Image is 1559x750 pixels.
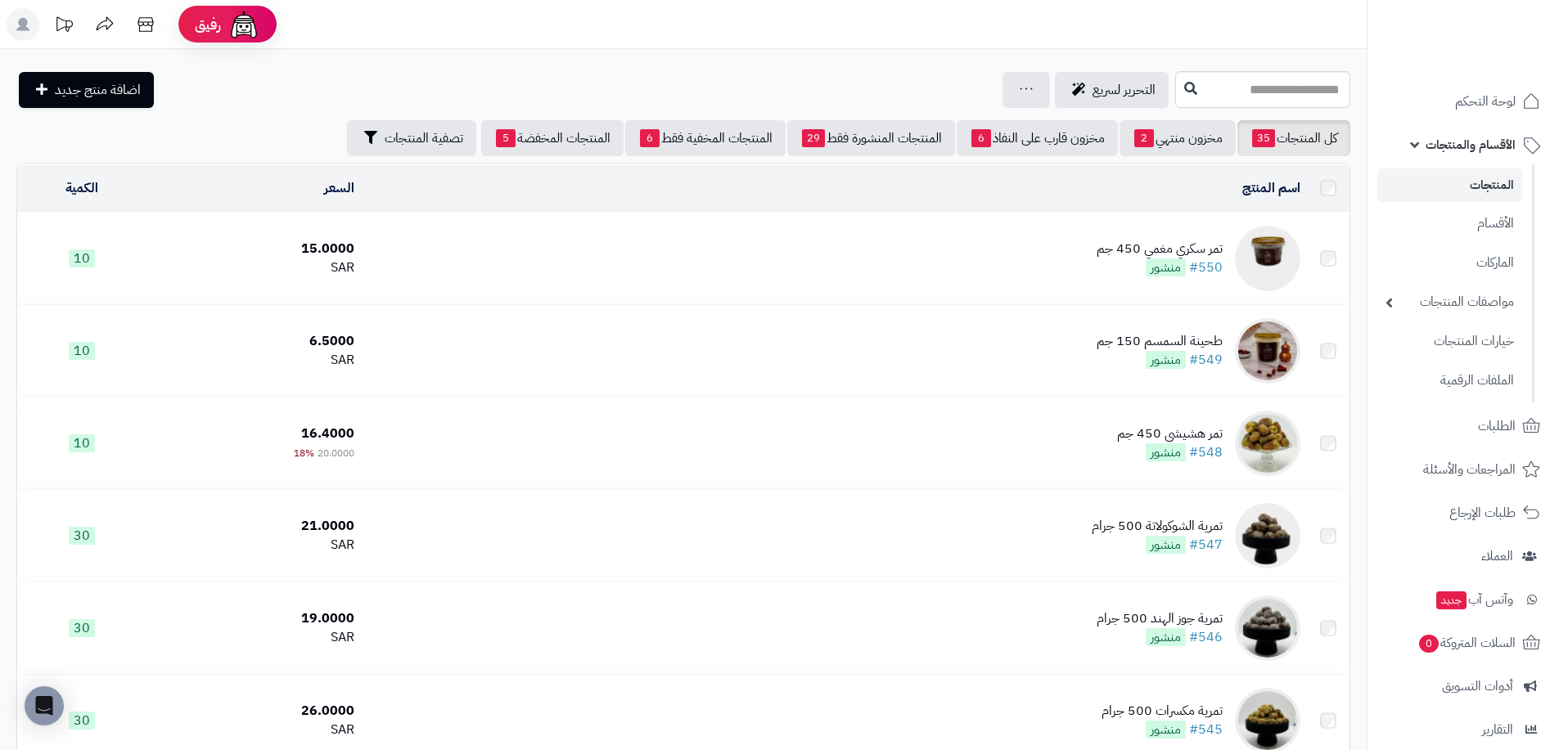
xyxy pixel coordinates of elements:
[55,80,141,100] span: اضافة منتج جديد
[1377,493,1549,532] a: طلبات الإرجاع
[1097,332,1223,351] div: طحينة السمسم 150 جم
[69,434,95,452] span: 10
[195,15,221,34] span: رفيق
[1423,458,1516,481] span: المراجعات والأسئلة
[787,120,955,156] a: المنتجات المنشورة فقط29
[324,178,354,198] a: السعر
[1252,129,1275,147] span: 35
[1146,628,1186,646] span: منشور
[1092,517,1223,536] div: تمرية الشوكولاتة 500 جرام
[19,72,154,108] a: اضافة منتج جديد
[1189,535,1223,555] a: #547
[1481,545,1513,568] span: العملاء
[1377,206,1522,241] a: الأقسام
[1377,667,1549,706] a: أدوات التسويق
[152,628,354,647] div: SAR
[1146,721,1186,739] span: منشور
[1117,424,1223,443] div: تمر هشيشي 450 جم
[1189,720,1223,739] a: #545
[152,258,354,277] div: SAR
[1436,591,1467,609] span: جديد
[152,702,354,721] div: 26.0000
[152,721,354,739] div: SAR
[640,129,660,147] span: 6
[1377,710,1549,749] a: التقارير
[1242,178,1300,198] a: اسم المنتج
[1146,258,1186,276] span: منشور
[1097,609,1223,628] div: تمرية جوز الهند 500 جرام
[152,517,354,536] div: 21.0000
[43,8,84,45] a: تحديثات المنصة
[152,240,354,258] div: 15.0000
[971,129,991,147] span: 6
[347,120,476,156] button: تصفية المنتجات
[1377,82,1549,121] a: لوحة التحكم
[1093,80,1156,100] span: التحرير لسريع
[1235,411,1300,476] img: تمر هشيشي 450 جم
[1097,240,1223,258] div: تمر سكري مغمي 450 جم
[65,178,98,198] a: الكمية
[69,712,95,730] span: 30
[1478,415,1516,438] span: الطلبات
[1442,675,1513,698] span: أدوات التسويق
[69,619,95,637] span: 30
[1377,406,1549,446] a: الطلبات
[69,249,95,267] span: 10
[1435,588,1513,611] span: وآتس آب
[152,351,354,370] div: SAR
[625,120,786,156] a: المنتجات المخفية فقط6
[1377,285,1522,320] a: مواصفات المنتجات
[1377,363,1522,398] a: الملفات الرقمية
[1377,245,1522,281] a: الماركات
[69,342,95,360] span: 10
[25,686,64,725] div: Open Intercom Messenger
[481,120,624,156] a: المنتجات المخفضة5
[1235,503,1300,568] img: تمرية الشوكولاتة 500 جرام
[802,129,825,147] span: 29
[1237,120,1350,156] a: كل المنتجات35
[228,8,260,41] img: ai-face.png
[152,609,354,628] div: 19.0000
[957,120,1118,156] a: مخزون قارب على النفاذ6
[1455,90,1516,113] span: لوحة التحكم
[1377,450,1549,489] a: المراجعات والأسئلة
[294,446,314,460] span: 18%
[1134,129,1154,147] span: 2
[1377,580,1549,619] a: وآتس آبجديد
[152,332,354,351] div: 6.5000
[1419,635,1439,653] span: 0
[1189,350,1223,370] a: #549
[69,527,95,545] span: 30
[1120,120,1236,156] a: مخزون منتهي2
[1189,442,1223,462] a: #548
[385,128,463,148] span: تصفية المنتجات
[301,424,354,443] span: 16.4000
[1449,501,1516,524] span: طلبات الإرجاع
[1377,537,1549,576] a: العملاء
[1235,595,1300,661] img: تمرية جوز الهند 500 جرام
[1235,226,1300,291] img: تمر سكري مغمي 450 جم
[1377,623,1549,662] a: السلات المتروكة0
[1377,324,1522,359] a: خيارات المنتجات
[1235,318,1300,384] img: طحينة السمسم 150 جم
[152,536,354,555] div: SAR
[1189,258,1223,277] a: #550
[1146,443,1186,461] span: منشور
[1377,168,1522,202] a: المنتجات
[496,129,516,147] span: 5
[1417,631,1516,654] span: السلات المتروكة
[1482,718,1513,741] span: التقارير
[1146,536,1186,554] span: منشور
[1146,351,1186,369] span: منشور
[1102,702,1223,721] div: تمرية مكسرات 500 جرام
[1426,133,1516,156] span: الأقسام والمنتجات
[1189,627,1223,647] a: #546
[1055,72,1169,108] a: التحرير لسريع
[318,446,354,460] span: 20.0000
